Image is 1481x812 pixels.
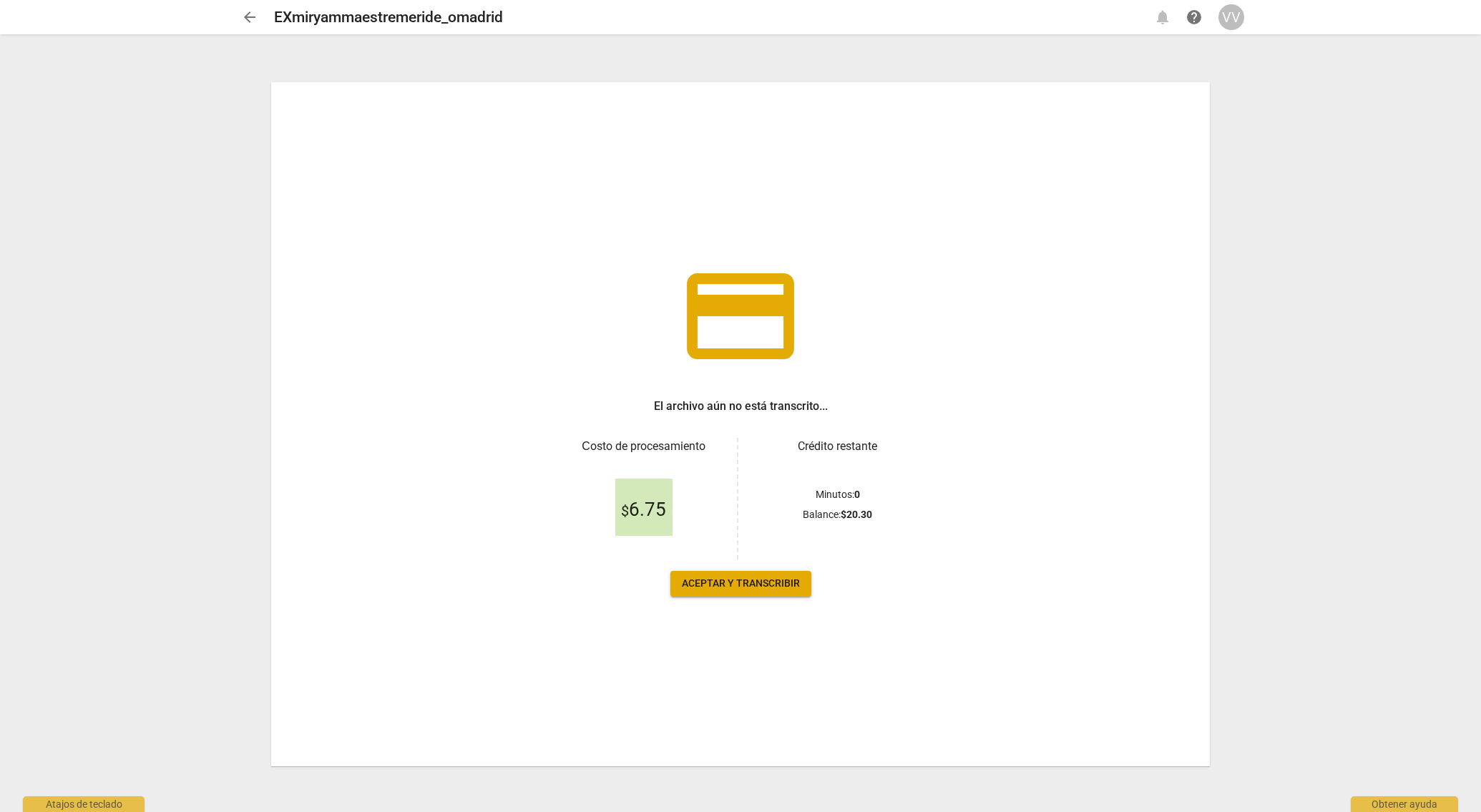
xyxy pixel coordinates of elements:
p: Balance : [803,507,872,522]
span: 6.75 [621,499,666,521]
span: arrow_back [241,9,258,26]
a: Obtener ayuda [1181,4,1207,30]
span: Aceptar y transcribir [682,577,800,591]
p: Minutos : [816,487,860,502]
span: $ [621,502,629,519]
span: help [1186,9,1203,26]
button: Aceptar y transcribir [670,571,811,597]
h2: EXmiryammaestremeride_omadrid [274,9,503,26]
button: VV [1218,4,1244,30]
h3: El archivo aún no está transcrito... [654,398,828,415]
span: credit_card [676,252,805,381]
h3: Сosto de procesamiento [562,438,725,455]
b: 0 [854,489,860,500]
div: Atajos de teclado [23,796,145,812]
h3: Crédito restante [756,438,919,455]
b: $ 20.30 [841,509,872,520]
div: Obtener ayuda [1351,796,1458,812]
